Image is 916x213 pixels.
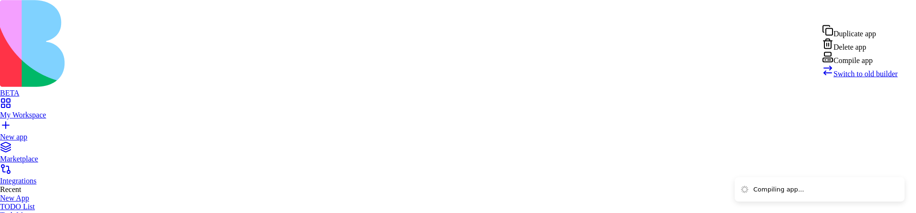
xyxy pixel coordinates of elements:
div: Admin [822,25,898,78]
span: Delete app [833,43,866,51]
div: Compile app [822,52,898,65]
span: Duplicate app [833,30,876,38]
span: Switch to old builder [833,70,898,78]
div: Compiling app... [753,185,804,194]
